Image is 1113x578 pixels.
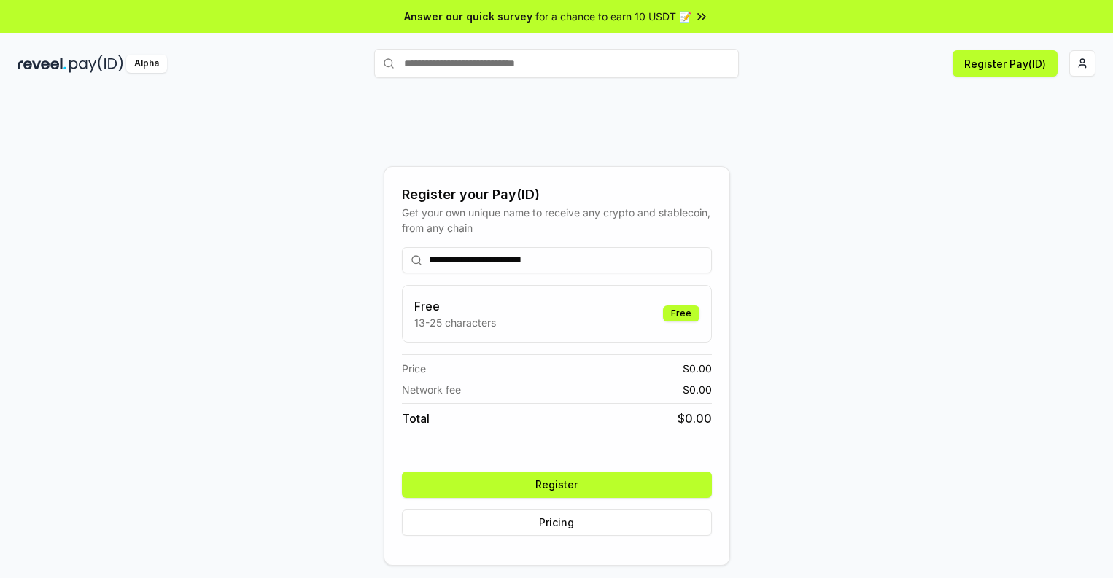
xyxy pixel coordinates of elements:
[535,9,691,24] span: for a chance to earn 10 USDT 📝
[402,509,712,536] button: Pricing
[953,50,1058,77] button: Register Pay(ID)
[683,361,712,376] span: $ 0.00
[414,297,496,315] h3: Free
[414,315,496,330] p: 13-25 characters
[402,205,712,235] div: Get your own unique name to receive any crypto and stablecoin, from any chain
[69,55,123,73] img: pay_id
[402,361,426,376] span: Price
[404,9,532,24] span: Answer our quick survey
[678,410,712,427] span: $ 0.00
[126,55,167,73] div: Alpha
[663,305,699,321] div: Free
[683,382,712,397] span: $ 0.00
[402,184,712,205] div: Register your Pay(ID)
[402,382,461,397] span: Network fee
[402,410,430,427] span: Total
[402,472,712,498] button: Register
[18,55,66,73] img: reveel_dark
